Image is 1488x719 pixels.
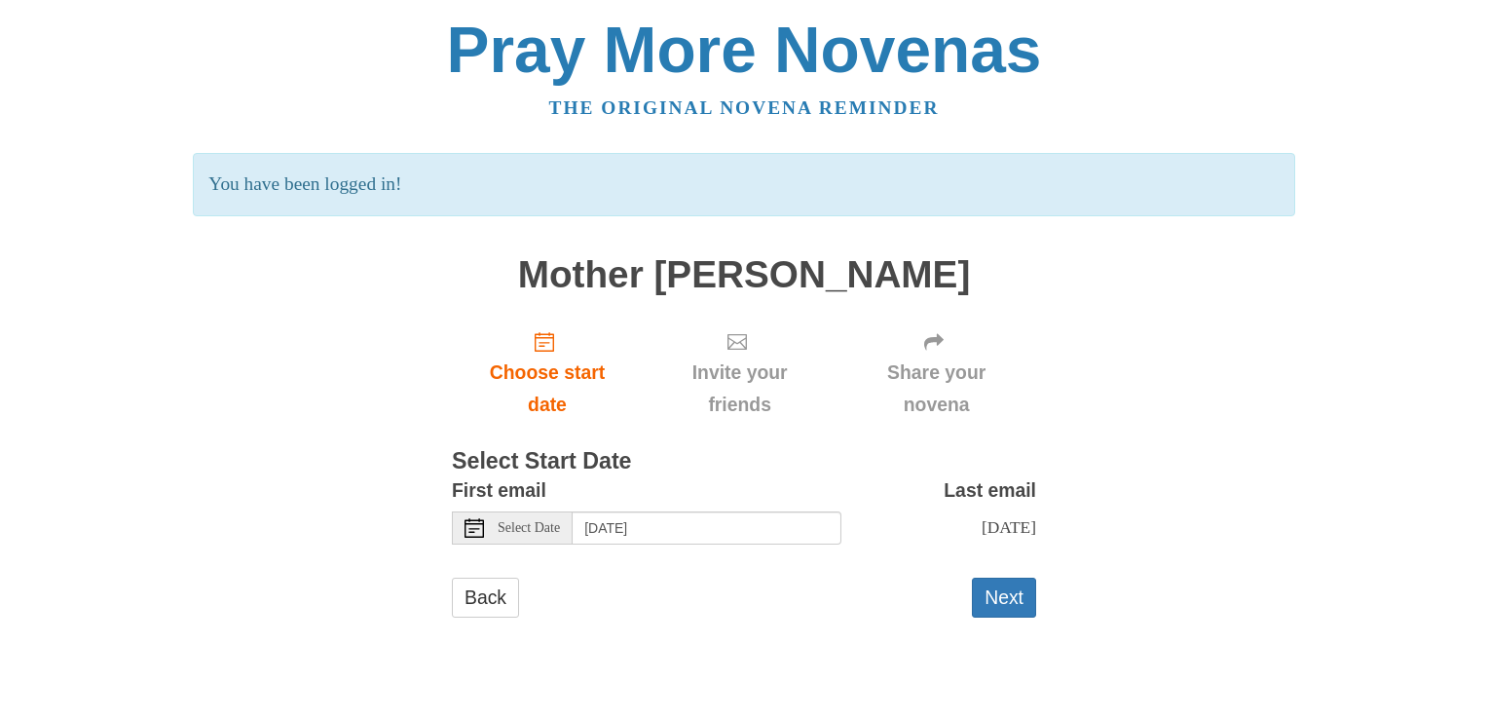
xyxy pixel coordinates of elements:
div: Click "Next" to confirm your start date first. [643,315,837,431]
p: You have been logged in! [193,153,1294,216]
span: Invite your friends [662,357,817,421]
a: Choose start date [452,315,643,431]
label: First email [452,474,546,507]
a: Pray More Novenas [447,14,1042,86]
span: [DATE] [982,517,1036,537]
h1: Mother [PERSON_NAME] [452,254,1036,296]
span: Choose start date [471,357,623,421]
span: Share your novena [856,357,1017,421]
a: Back [452,578,519,618]
button: Next [972,578,1036,618]
div: Click "Next" to confirm your start date first. [837,315,1036,431]
span: Select Date [498,521,560,535]
label: Last email [944,474,1036,507]
h3: Select Start Date [452,449,1036,474]
a: The original novena reminder [549,97,940,118]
